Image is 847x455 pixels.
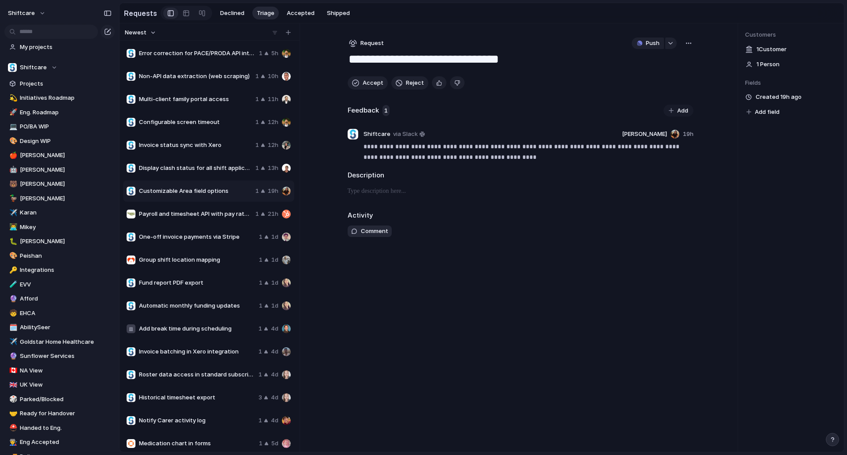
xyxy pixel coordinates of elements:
[268,210,278,218] span: 21h
[255,72,259,81] span: 1
[20,323,112,332] span: AbilitySeer
[4,393,115,406] a: 🎲Parked/Blocked
[139,301,255,310] span: Automatic monthly funding updates
[348,170,693,180] h2: Description
[4,278,115,291] div: 🧪EVV
[282,7,319,20] button: Accepted
[139,72,252,81] span: Non-API data extraction (web scraping)
[683,130,693,139] span: 19h
[139,164,252,173] span: Display clash status for all shift applicants
[271,324,278,333] span: 4d
[4,41,115,54] a: My projects
[4,149,115,162] a: 🍎[PERSON_NAME]
[252,7,279,20] button: Triage
[8,151,17,160] button: 🍎
[20,151,112,160] span: [PERSON_NAME]
[4,163,115,177] div: 🤖[PERSON_NAME]
[9,179,15,189] div: 🐻
[622,130,667,139] span: [PERSON_NAME]
[406,79,424,87] span: Reject
[8,9,35,18] span: shiftcare
[20,380,112,389] span: UK View
[745,79,837,87] span: Fields
[20,122,112,131] span: PO/BA WIP
[4,407,115,420] a: 🤝Ready for Handover
[8,323,17,332] button: 🗓️
[646,39,660,48] span: Push
[9,93,15,103] div: 💫
[139,210,252,218] span: Payroll and timesheet API with pay rate storage
[348,38,385,49] button: Request
[8,122,17,131] button: 💻
[4,436,115,449] div: 👨‍🏭Eng Accepted
[20,338,112,346] span: Goldstar Home Healthcare
[348,226,392,237] button: Comment
[9,136,15,146] div: 🎨
[9,208,15,218] div: ✈️
[20,137,112,146] span: Design WIP
[4,106,115,119] div: 🚀Eng. Roadmap
[20,63,47,72] span: Shiftcare
[364,130,390,139] span: Shiftcare
[271,301,278,310] span: 1d
[8,94,17,102] button: 💫
[4,321,115,334] a: 🗓️AbilitySeer
[124,27,157,38] button: Newest
[139,233,255,241] span: One-off invoice payments via Stripe
[382,105,390,117] span: 1
[4,61,115,74] button: Shiftcare
[4,421,115,435] div: ⛑️Handed to Eng.
[677,106,688,115] span: Add
[259,324,262,333] span: 1
[255,164,259,173] span: 1
[259,393,262,402] span: 3
[268,118,278,127] span: 12h
[9,365,15,376] div: 🇨🇦
[9,409,15,419] div: 🤝
[20,438,112,447] span: Eng Accepted
[4,307,115,320] a: 🧒EHCA
[268,72,278,81] span: 10h
[757,45,787,54] span: 1 Customer
[139,95,252,104] span: Multi-client family portal access
[755,108,780,117] span: Add field
[259,347,262,356] span: 1
[8,223,17,232] button: 👨‍💻
[9,107,15,117] div: 🚀
[4,77,115,90] a: Projects
[4,206,115,219] div: ✈️Karan
[8,165,17,174] button: 🤖
[8,352,17,361] button: 🔮
[4,292,115,305] div: 🔮Afford
[4,249,115,263] a: 🎨Peishan
[360,39,384,48] span: Request
[9,380,15,390] div: 🇬🇧
[348,76,388,90] button: Accept
[9,251,15,261] div: 🎨
[139,49,255,58] span: Error correction for PACE/PRODA API integration
[4,192,115,205] a: 🦆[PERSON_NAME]
[220,9,244,18] span: Declined
[4,177,115,191] a: 🐻[PERSON_NAME]
[4,235,115,248] a: 🐛[PERSON_NAME]
[9,150,15,161] div: 🍎
[255,187,259,196] span: 1
[255,95,259,104] span: 1
[125,28,146,37] span: Newest
[20,294,112,303] span: Afford
[271,347,278,356] span: 4d
[259,301,262,310] span: 1
[363,79,383,87] span: Accept
[20,180,112,188] span: [PERSON_NAME]
[391,129,427,139] a: via Slack
[20,424,112,432] span: Handed to Eng.
[139,393,255,402] span: Historical timesheet export
[268,141,278,150] span: 12h
[9,165,15,175] div: 🤖
[8,424,17,432] button: ⛑️
[4,120,115,133] a: 💻PO/BA WIP
[20,237,112,246] span: [PERSON_NAME]
[139,347,255,356] span: Invoice batching in Xero integration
